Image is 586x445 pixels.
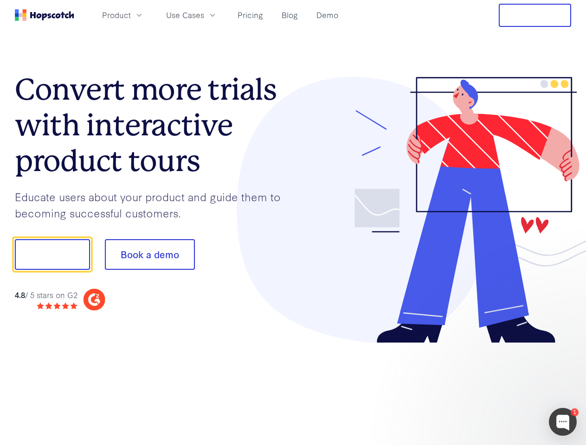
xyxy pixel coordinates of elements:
div: / 5 stars on G2 [15,289,77,301]
a: Pricing [234,7,267,23]
button: Show me! [15,239,90,270]
h1: Convert more trials with interactive product tours [15,72,293,178]
button: Book a demo [105,239,195,270]
a: Home [15,9,74,21]
div: 1 [571,408,579,416]
button: Free Trial [499,4,571,27]
strong: 4.8 [15,289,25,300]
a: Blog [278,7,302,23]
span: Product [102,9,131,21]
button: Use Cases [161,7,223,23]
button: Product [97,7,149,23]
a: Demo [313,7,342,23]
span: Use Cases [166,9,204,21]
p: Educate users about your product and guide them to becoming successful customers. [15,189,293,221]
